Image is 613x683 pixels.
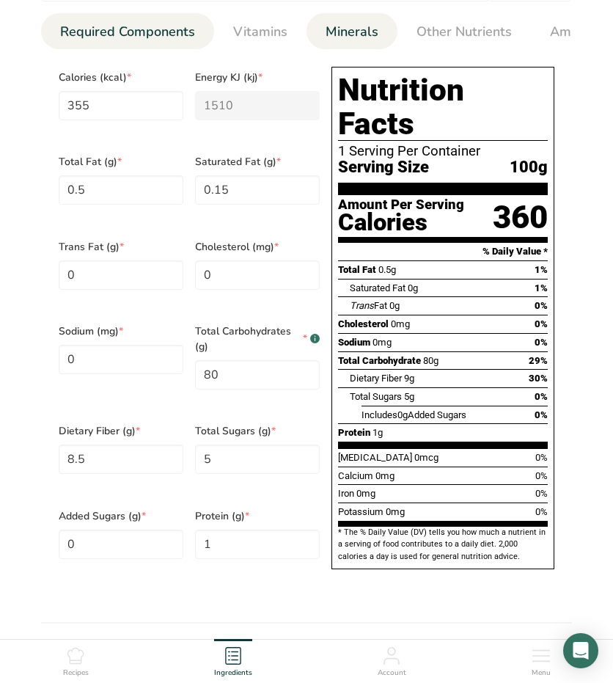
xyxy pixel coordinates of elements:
span: Account [378,668,406,679]
div: Amount Per Serving [338,198,464,212]
span: Total Sugars [350,391,402,402]
span: 0mcg [414,452,438,463]
span: Trans Fat (g) [59,239,183,255]
span: Total Carbohydrates (g) [195,324,320,354]
section: * The % Daily Value (DV) tells you how much a nutrient in a serving of food contributes to a dail... [338,527,548,563]
span: 0% [535,337,548,348]
span: 0mg [391,318,410,329]
span: 100g [510,158,548,177]
span: 30% [529,373,548,384]
span: Cholesterol [338,318,389,329]
span: 0.5g [378,264,396,275]
span: Cholesterol (mg) [195,239,320,255]
div: 360 [493,198,548,237]
span: [MEDICAL_DATA] [338,452,412,463]
span: Added Sugars (g) [59,508,183,524]
span: Sodium [338,337,370,348]
span: Saturated Fat [350,282,405,293]
span: Dietary Fiber [350,373,402,384]
span: Calories (kcal) [59,70,183,85]
span: 29% [529,355,548,366]
span: Saturated Fat (g) [195,154,320,169]
span: 9g [404,373,414,384]
a: Ingredients [214,640,252,679]
span: Protein [338,427,370,438]
span: 5g [404,391,414,402]
span: Protein (g) [195,508,320,524]
span: Dietary Fiber (g) [59,423,183,439]
span: Iron [338,488,354,499]
span: 0% [535,409,548,420]
span: Other Nutrients [416,22,512,42]
span: 0% [535,506,548,517]
span: Recipes [63,668,89,679]
span: 0% [535,318,548,329]
span: Serving Size [338,158,429,177]
span: 0% [535,452,548,463]
span: Total Fat [338,264,376,275]
span: 0g [397,409,408,420]
span: 80g [423,355,438,366]
span: 0mg [375,470,394,481]
span: 0mg [386,506,405,517]
span: 1g [372,427,383,438]
span: Menu [532,668,551,679]
span: 0% [535,488,548,499]
span: Ingredients [214,668,252,679]
span: Total Sugars (g) [195,423,320,439]
div: Open Intercom Messenger [563,633,598,668]
span: Vitamins [233,22,287,42]
span: Total Carbohydrate [338,355,421,366]
span: 0% [535,391,548,402]
section: % Daily Value * [338,243,548,260]
span: Energy KJ (kj) [195,70,320,85]
div: Calories [338,212,464,233]
span: 0mg [356,488,375,499]
span: Required Components [60,22,195,42]
span: Fat [350,300,387,311]
span: Sodium (mg) [59,324,183,339]
span: 0g [408,282,418,293]
span: Includes Added Sugars [361,409,466,420]
a: Account [378,640,406,679]
span: Potassium [338,506,383,517]
span: 0% [535,300,548,311]
span: 1% [535,282,548,293]
h1: Nutrition Facts [338,73,548,141]
i: Trans [350,300,374,311]
span: 1% [535,264,548,275]
a: Recipes [63,640,89,679]
div: 1 Serving Per Container [338,144,548,158]
span: 0mg [372,337,392,348]
span: 0g [389,300,400,311]
span: 0% [535,470,548,481]
span: Calcium [338,470,373,481]
span: Minerals [326,22,378,42]
span: Total Fat (g) [59,154,183,169]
